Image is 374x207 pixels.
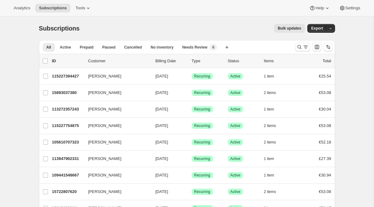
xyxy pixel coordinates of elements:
[124,45,142,50] span: Cancelled
[264,90,276,95] span: 2 items
[156,189,168,194] span: [DATE]
[88,90,122,96] span: [PERSON_NAME]
[319,189,331,194] span: €53.08
[52,105,331,114] div: 113272357243[PERSON_NAME][DATE]SuccessRecurringSuccessActive1 item€30.04
[345,6,360,11] span: Settings
[319,74,331,78] span: €25.54
[319,123,331,128] span: €53.08
[72,4,95,12] button: Tools
[88,73,122,79] span: [PERSON_NAME]
[156,74,168,78] span: [DATE]
[52,172,83,178] p: 109441548667
[10,4,34,12] button: Analytics
[230,189,241,194] span: Active
[52,73,83,79] p: 115227394427
[88,189,122,195] span: [PERSON_NAME]
[156,90,168,95] span: [DATE]
[52,138,331,147] div: 105610707323[PERSON_NAME][DATE]SuccessRecurringSuccessActive2 items€52.18
[88,139,122,145] span: [PERSON_NAME]
[264,138,283,147] button: 2 items
[192,58,223,64] div: Type
[264,105,281,114] button: 1 item
[52,189,83,195] p: 15722807620
[39,25,80,32] span: Subscriptions
[156,140,168,144] span: [DATE]
[307,24,327,33] button: Export
[52,106,83,112] p: 113272357243
[102,45,116,50] span: Paused
[52,58,331,64] div: IDCustomerBilling DateTypeStatusItemsTotal
[194,123,210,128] span: Recurring
[315,6,324,11] span: Help
[182,45,208,50] span: Needs Review
[84,187,147,197] button: [PERSON_NAME]
[156,173,168,177] span: [DATE]
[88,156,122,162] span: [PERSON_NAME]
[264,156,274,161] span: 1 item
[84,137,147,147] button: [PERSON_NAME]
[319,140,331,144] span: €52.18
[264,88,283,97] button: 2 items
[88,58,151,64] p: Customer
[230,173,241,178] span: Active
[264,72,281,81] button: 1 item
[222,43,232,52] button: Create new view
[84,88,147,98] button: [PERSON_NAME]
[295,43,310,51] button: Search and filter results
[156,107,168,111] span: [DATE]
[156,123,168,128] span: [DATE]
[52,156,83,162] p: 113947902331
[230,90,241,95] span: Active
[194,173,210,178] span: Recurring
[156,156,168,161] span: [DATE]
[88,172,122,178] span: [PERSON_NAME]
[264,58,295,64] div: Items
[52,154,331,163] div: 113947902331[PERSON_NAME][DATE]SuccessRecurringSuccessActive1 item£27.39
[194,90,210,95] span: Recurring
[88,123,122,129] span: [PERSON_NAME]
[264,121,283,130] button: 2 items
[52,171,331,180] div: 109441548667[PERSON_NAME][DATE]SuccessRecurringSuccessActive1 item€30.94
[230,107,241,112] span: Active
[319,156,331,161] span: £27.39
[228,58,259,64] p: Status
[84,121,147,131] button: [PERSON_NAME]
[194,140,210,145] span: Recurring
[274,24,305,33] button: Bulk updates
[84,154,147,164] button: [PERSON_NAME]
[194,74,210,79] span: Recurring
[264,171,281,180] button: 1 item
[230,156,241,161] span: Active
[52,187,331,196] div: 15722807620[PERSON_NAME][DATE]SuccessRecurringSuccessActive2 items€53.08
[264,154,281,163] button: 1 item
[194,107,210,112] span: Recurring
[75,6,85,11] span: Tools
[264,173,274,178] span: 1 item
[52,72,331,81] div: 115227394427[PERSON_NAME][DATE]SuccessRecurringSuccessActive1 item€25.54
[264,189,276,194] span: 2 items
[319,90,331,95] span: €53.08
[278,26,301,31] span: Bulk updates
[324,43,333,51] button: Sort the results
[311,26,323,31] span: Export
[14,6,30,11] span: Analytics
[52,121,331,130] div: 115227754875[PERSON_NAME][DATE]SuccessRecurringSuccessActive2 items€53.08
[264,123,276,128] span: 2 items
[84,71,147,81] button: [PERSON_NAME]
[264,140,276,145] span: 2 items
[212,45,214,50] span: 6
[335,4,364,12] button: Settings
[80,45,93,50] span: Prepaid
[194,189,210,194] span: Recurring
[230,74,241,79] span: Active
[52,90,83,96] p: 15893037380
[52,123,83,129] p: 115227754875
[230,140,241,145] span: Active
[194,156,210,161] span: Recurring
[52,139,83,145] p: 105610707323
[319,107,331,111] span: €30.04
[305,4,334,12] button: Help
[264,74,274,79] span: 1 item
[151,45,173,50] span: No inventory
[84,170,147,180] button: [PERSON_NAME]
